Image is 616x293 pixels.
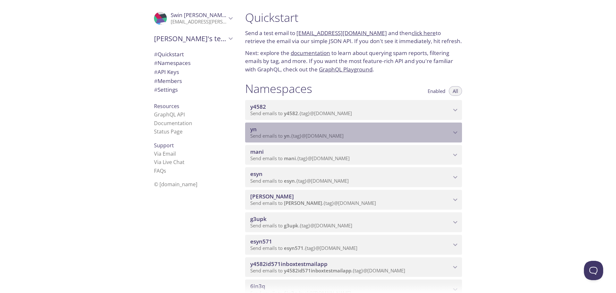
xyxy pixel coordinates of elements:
span: g3upk [250,215,267,223]
span: s [164,167,166,174]
div: tania namespace [245,190,462,210]
a: click here [412,29,436,37]
a: Documentation [154,120,192,127]
span: # [154,77,158,85]
div: y4582id571inboxtestmailapp namespace [245,257,462,277]
span: Swin [PERSON_NAME] [171,11,227,19]
span: mani [250,148,264,155]
span: # [154,86,158,93]
div: David's team [149,30,237,47]
span: y4582 [250,103,266,110]
span: Send emails to . {tag} @[DOMAIN_NAME] [250,267,405,274]
span: yn [284,133,290,139]
div: Swin Nguyen [149,8,237,29]
span: Send emails to . {tag} @[DOMAIN_NAME] [250,245,357,251]
span: Send emails to . {tag} @[DOMAIN_NAME] [250,110,352,116]
p: Send a test email to and then to retrieve the email via our simple JSON API. If you don't see it ... [245,29,462,45]
span: g3upk [284,222,298,229]
h1: Quickstart [245,10,462,25]
iframe: Help Scout Beacon - Open [584,261,603,280]
div: esyn571 namespace [245,235,462,255]
a: Via Live Chat [154,159,184,166]
span: y4582id571inboxtestmailapp [284,267,351,274]
div: Quickstart [149,50,237,59]
div: esyn namespace [245,167,462,187]
a: FAQ [154,167,166,174]
span: Send emails to . {tag} @[DOMAIN_NAME] [250,222,352,229]
span: # [154,59,158,67]
span: # [154,68,158,76]
a: GraphQL Playground [319,66,372,73]
span: # [154,50,158,58]
span: Send emails to . {tag} @[DOMAIN_NAME] [250,155,350,161]
h1: Namespaces [245,81,312,96]
span: esyn571 [250,238,272,245]
div: y4582 namespace [245,100,462,120]
span: API Keys [154,68,179,76]
span: esyn571 [284,245,304,251]
span: yn [250,125,257,133]
span: y4582id571inboxtestmailapp [250,260,328,268]
button: All [449,86,462,96]
span: esyn [284,178,295,184]
span: Namespaces [154,59,191,67]
span: Support [154,142,174,149]
span: © [DOMAIN_NAME] [154,181,197,188]
a: [EMAIL_ADDRESS][DOMAIN_NAME] [296,29,387,37]
span: Resources [154,103,179,110]
span: Send emails to . {tag} @[DOMAIN_NAME] [250,200,376,206]
span: y4582 [284,110,298,116]
a: GraphQL API [154,111,185,118]
div: Members [149,77,237,86]
span: [PERSON_NAME] [284,200,322,206]
span: [PERSON_NAME]'s team [154,34,227,43]
p: Next: explore the to learn about querying spam reports, filtering emails by tag, and more. If you... [245,49,462,74]
span: mani [284,155,296,161]
div: yn namespace [245,123,462,142]
span: esyn [250,170,262,178]
div: mani namespace [245,145,462,165]
div: API Keys [149,68,237,77]
a: Status Page [154,128,183,135]
span: Send emails to . {tag} @[DOMAIN_NAME] [250,178,349,184]
a: documentation [291,49,330,57]
div: Namespaces [149,59,237,68]
span: Settings [154,86,178,93]
span: Quickstart [154,50,184,58]
div: g3upk namespace [245,212,462,232]
div: Team Settings [149,85,237,94]
button: Enabled [424,86,449,96]
span: [PERSON_NAME] [250,193,294,200]
p: [EMAIL_ADDRESS][PERSON_NAME][DOMAIN_NAME] [171,19,227,25]
a: Via Email [154,150,176,157]
span: Send emails to . {tag} @[DOMAIN_NAME] [250,133,344,139]
span: Members [154,77,182,85]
